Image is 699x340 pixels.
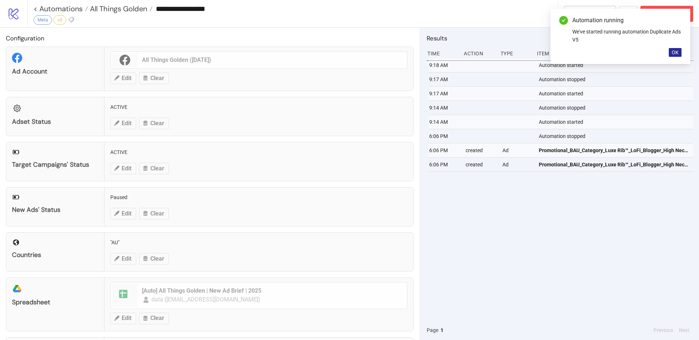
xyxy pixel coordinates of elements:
[429,129,460,143] div: 6:06 PM
[429,158,460,171] div: 6:06 PM
[640,6,693,22] button: Abort Run
[677,326,692,334] button: Next
[502,143,533,157] div: Ad
[538,58,695,72] div: Automation started
[33,15,52,25] div: Meta
[6,33,414,43] h2: Configuration
[572,16,682,25] div: Automation running
[538,72,695,86] div: Automation stopped
[465,158,496,171] div: created
[88,4,147,13] span: All Things Golden
[429,115,460,129] div: 9:14 AM
[427,47,458,60] div: Time
[651,326,675,334] button: Previous
[429,58,460,72] div: 9:18 AM
[429,143,460,157] div: 6:06 PM
[539,146,690,154] span: Promotional_BAU_Category_Luxe Rib™_LoFi_Blogger_High Neck Mini white + Podcast Quote_@rachaelrobi...
[572,28,682,44] div: We've started running automation Duplicate Ads V5
[559,16,568,25] span: check-circle
[429,72,460,86] div: 9:17 AM
[536,47,693,60] div: Item
[463,47,494,60] div: Action
[88,5,153,12] a: All Things Golden
[669,48,682,57] button: OK
[429,101,460,115] div: 9:14 AM
[429,87,460,100] div: 9:17 AM
[672,50,679,55] span: OK
[465,143,496,157] div: created
[538,129,695,143] div: Automation stopped
[539,143,690,157] a: Promotional_BAU_Category_Luxe Rib™_LoFi_Blogger_High Neck Mini white + Podcast Quote_@rachaelrobi...
[538,115,695,129] div: Automation started
[427,33,693,43] h2: Results
[538,101,695,115] div: Automation stopped
[539,158,690,171] a: Promotional_BAU_Category_Luxe Rib™_LoFi_Blogger_High Neck Mini white + Podcast Quote_@rachaelrobi...
[538,87,695,100] div: Automation started
[500,47,531,60] div: Type
[438,326,446,334] button: 1
[33,5,88,12] a: < Automations
[54,15,66,25] div: v5
[502,158,533,171] div: Ad
[619,6,637,22] button: ...
[539,161,690,169] span: Promotional_BAU_Category_Luxe Rib™_LoFi_Blogger_High Neck Mini white + Podcast Quote_@rachaelrobi...
[427,326,438,334] span: Page
[564,6,616,22] button: To Builder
